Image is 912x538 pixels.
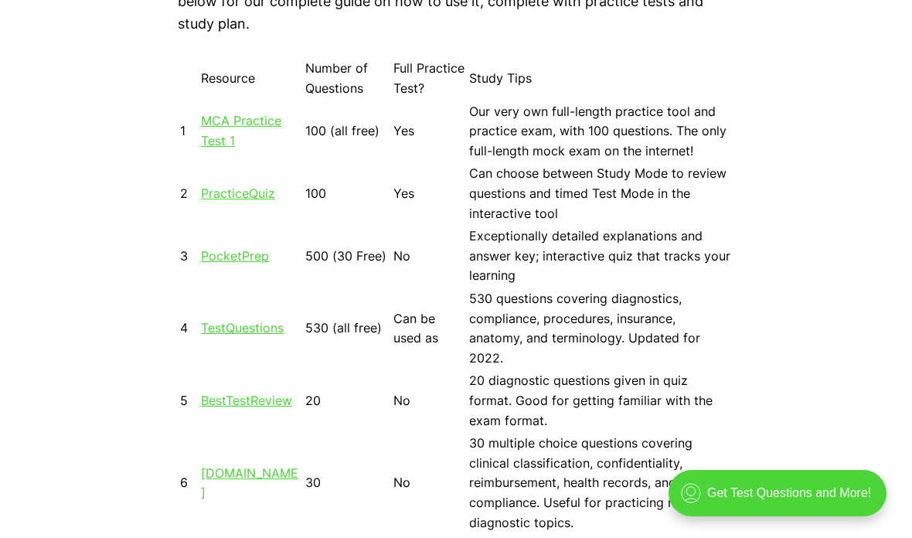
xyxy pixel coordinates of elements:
[393,370,466,431] td: No
[179,288,199,369] td: 4
[393,58,466,99] td: Full Practice Test?
[201,248,269,264] a: PocketPrep
[305,58,391,99] td: Number of Questions
[201,186,275,201] a: PracticeQuiz
[179,101,199,162] td: 1
[393,288,466,369] td: Can be used as
[305,226,391,287] td: 500 (30 Free)
[468,163,733,224] td: Can choose between Study Mode to review questions and timed Test Mode in the interactive tool
[179,163,199,224] td: 2
[655,462,912,538] iframe: portal-trigger
[200,58,303,99] td: Resource
[468,433,733,533] td: 30 multiple choice questions covering clinical classification, confidentiality, reimbursement, he...
[305,163,391,224] td: 100
[179,433,199,533] td: 6
[393,101,466,162] td: Yes
[305,433,391,533] td: 30
[393,433,466,533] td: No
[201,393,292,408] a: BestTestReview
[201,465,298,501] a: [DOMAIN_NAME]
[179,370,199,431] td: 5
[201,320,284,335] a: TestQuestions
[468,226,733,287] td: Exceptionally detailed explanations and answer key; interactive quiz that tracks your learning
[468,101,733,162] td: Our very own full-length practice tool and practice exam, with 100 questions. The only full-lengt...
[468,370,733,431] td: 20 diagnostic questions given in quiz format. Good for getting familiar with the exam format.
[393,226,466,287] td: No
[305,288,391,369] td: 530 (all free)
[179,226,199,287] td: 3
[305,370,391,431] td: 20
[305,101,391,162] td: 100 (all free)
[393,163,466,224] td: Yes
[468,288,733,369] td: 530 questions covering diagnostics, compliance, procedures, insurance, anatomy, and terminology. ...
[468,58,733,99] td: Study Tips
[201,113,281,148] a: MCA Practice Test 1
